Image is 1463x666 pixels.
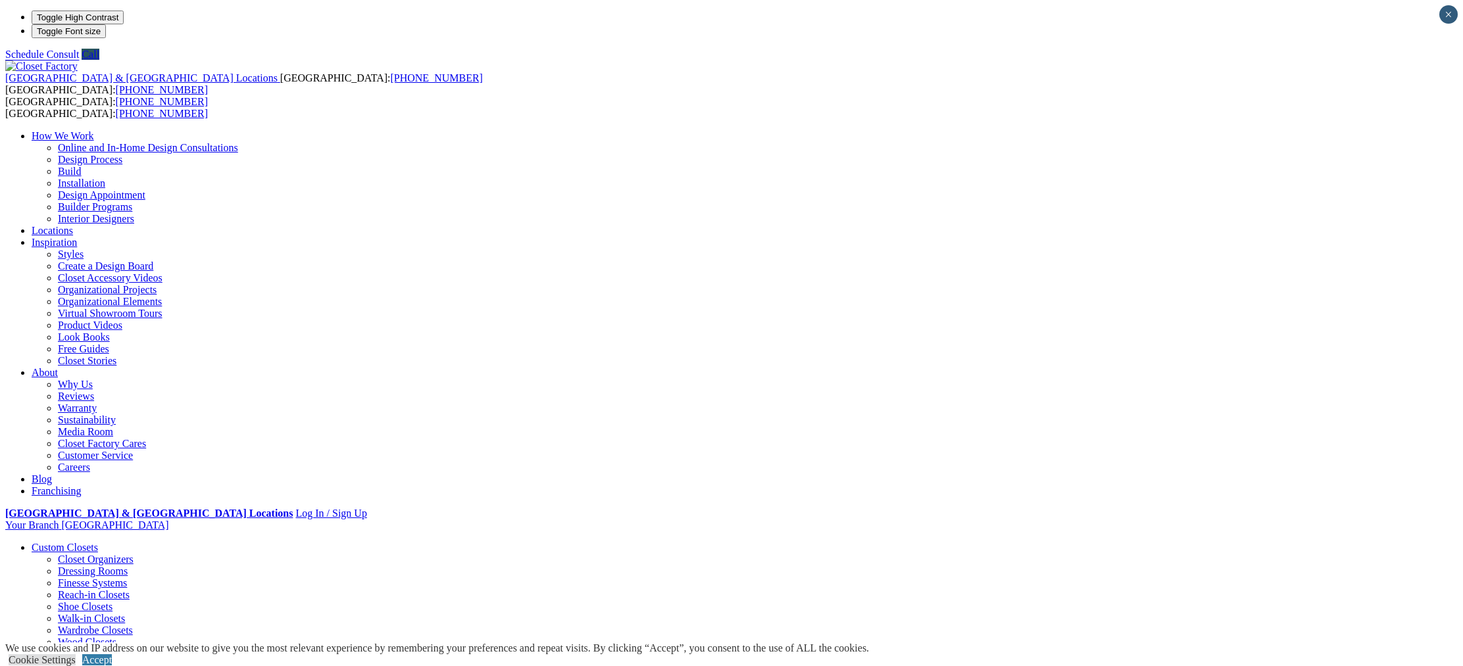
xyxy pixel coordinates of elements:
[58,154,122,165] a: Design Process
[5,72,483,95] span: [GEOGRAPHIC_DATA]: [GEOGRAPHIC_DATA]:
[5,49,79,60] a: Schedule Consult
[58,343,109,354] a: Free Guides
[58,142,238,153] a: Online and In-Home Design Consultations
[82,49,99,60] a: Call
[58,625,133,636] a: Wardrobe Closets
[32,237,77,248] a: Inspiration
[390,72,482,83] a: [PHONE_NUMBER]
[5,72,278,83] span: [GEOGRAPHIC_DATA] & [GEOGRAPHIC_DATA] Locations
[32,367,58,378] a: About
[58,636,116,648] a: Wood Closets
[58,589,130,600] a: Reach-in Closets
[61,519,168,531] span: [GEOGRAPHIC_DATA]
[32,542,98,553] a: Custom Closets
[58,450,133,461] a: Customer Service
[58,213,134,224] a: Interior Designers
[58,284,157,295] a: Organizational Projects
[58,260,153,272] a: Create a Design Board
[58,189,145,201] a: Design Appointment
[32,130,94,141] a: How We Work
[58,462,90,473] a: Careers
[58,308,162,319] a: Virtual Showroom Tours
[58,426,113,437] a: Media Room
[58,355,116,366] a: Closet Stories
[32,225,73,236] a: Locations
[37,26,101,36] span: Toggle Font size
[116,84,208,95] a: [PHONE_NUMBER]
[58,601,112,612] a: Shoe Closets
[5,60,78,72] img: Closet Factory
[32,473,52,485] a: Blog
[82,654,112,665] a: Accept
[5,72,280,83] a: [GEOGRAPHIC_DATA] & [GEOGRAPHIC_DATA] Locations
[58,554,134,565] a: Closet Organizers
[58,613,125,624] a: Walk-in Closets
[58,402,97,414] a: Warranty
[58,414,116,425] a: Sustainability
[58,296,162,307] a: Organizational Elements
[58,565,128,577] a: Dressing Rooms
[5,96,208,119] span: [GEOGRAPHIC_DATA]: [GEOGRAPHIC_DATA]:
[1439,5,1458,24] button: Close
[116,108,208,119] a: [PHONE_NUMBER]
[58,577,127,588] a: Finesse Systems
[58,249,84,260] a: Styles
[58,178,105,189] a: Installation
[58,201,132,212] a: Builder Programs
[58,272,162,283] a: Closet Accessory Videos
[5,519,59,531] span: Your Branch
[32,485,82,496] a: Franchising
[116,96,208,107] a: [PHONE_NUMBER]
[58,379,93,390] a: Why Us
[5,642,869,654] div: We use cookies and IP address on our website to give you the most relevant experience by remember...
[32,11,124,24] button: Toggle High Contrast
[58,331,110,343] a: Look Books
[58,438,146,449] a: Closet Factory Cares
[32,24,106,38] button: Toggle Font size
[58,391,94,402] a: Reviews
[5,519,169,531] a: Your Branch [GEOGRAPHIC_DATA]
[5,508,293,519] a: [GEOGRAPHIC_DATA] & [GEOGRAPHIC_DATA] Locations
[37,12,118,22] span: Toggle High Contrast
[58,320,122,331] a: Product Videos
[9,654,76,665] a: Cookie Settings
[295,508,366,519] a: Log In / Sign Up
[58,166,82,177] a: Build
